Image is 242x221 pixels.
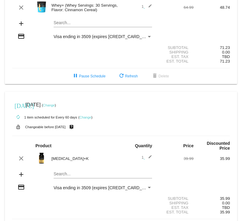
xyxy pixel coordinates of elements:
[12,115,77,119] small: 1 item scheduled for Every 60 days
[141,155,152,160] span: 1
[18,184,25,191] mat-icon: credit_card
[118,74,138,78] span: Refresh
[151,73,158,80] mat-icon: delete
[54,21,152,25] input: Search...
[141,4,152,9] span: 1
[68,123,75,131] mat-icon: live_help
[194,156,230,161] div: 35.99
[135,143,152,148] strong: Quantity
[67,71,110,82] button: Pause Schedule
[15,114,22,121] mat-icon: autorenew
[18,171,25,178] mat-icon: add
[157,54,194,59] div: Est. Tax
[194,5,230,10] div: 48.74
[222,50,230,54] span: 0.00
[113,71,143,82] button: Refresh
[54,185,155,190] span: Visa ending in 3509 (expires [CREDIT_CARD_DATA])
[183,143,194,148] strong: Price
[157,5,194,10] div: 64.99
[35,1,48,13] img: Image-1-Carousel-Whey-2lb-Cin-Cereal-no-badge-Transp.png
[157,196,194,201] div: Subtotal
[222,54,230,59] span: TBD
[18,33,25,40] mat-icon: credit_card
[35,152,48,164] img: Image-1-Carousel-Vitamin-DK-Photoshoped-1000x1000-1.png
[146,71,174,82] button: Delete
[157,45,194,50] div: Subtotal
[15,102,22,109] mat-icon: [DATE]
[25,125,66,129] small: Changeable before [DATE]
[145,4,152,11] mat-icon: edit
[43,103,55,107] a: Change
[79,115,91,119] a: Change
[207,141,230,151] strong: Discounted Price
[151,74,169,78] span: Delete
[18,155,25,162] mat-icon: clear
[54,172,152,177] input: Search...
[48,156,121,161] div: [MEDICAL_DATA]+K
[48,3,121,12] div: Whey+ (Whey Servings: 30 Servings, Flavor: Cinnamon Cereal)
[54,34,152,39] mat-select: Payment Method
[157,156,194,161] div: 39.99
[157,210,194,214] div: Est. Total
[194,196,230,201] div: 35.99
[145,155,152,162] mat-icon: edit
[54,185,152,190] mat-select: Payment Method
[157,59,194,63] div: Est. Total
[220,59,230,63] span: 71.23
[194,45,230,50] div: 71.23
[15,123,22,131] mat-icon: lock_open
[222,205,230,210] span: TBD
[118,73,125,80] mat-icon: refresh
[157,50,194,54] div: Shipping
[72,73,79,80] mat-icon: pause
[78,115,93,119] small: ( )
[157,205,194,210] div: Est. Tax
[72,74,105,78] span: Pause Schedule
[42,103,56,107] small: ( )
[220,210,230,214] span: 35.99
[35,143,51,148] strong: Product
[18,4,25,11] mat-icon: clear
[18,20,25,27] mat-icon: add
[157,201,194,205] div: Shipping
[54,34,155,39] span: Visa ending in 3509 (expires [CREDIT_CARD_DATA])
[222,201,230,205] span: 0.00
